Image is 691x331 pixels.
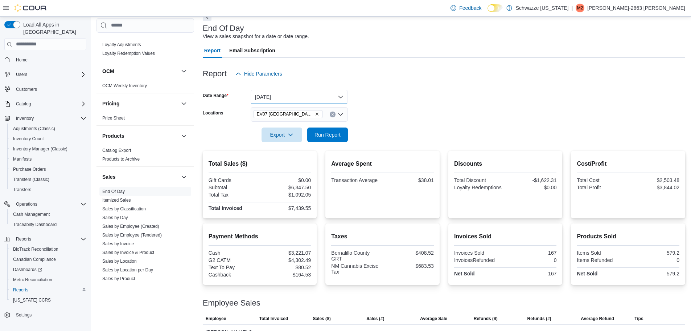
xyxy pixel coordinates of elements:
span: Inventory Count [13,136,44,142]
a: BioTrack Reconciliation [10,245,61,254]
p: Schwazze [US_STATE] [516,4,569,12]
div: $1,092.05 [261,192,311,198]
a: Feedback [448,1,484,15]
span: Inventory Count [10,134,86,143]
span: Cash Management [10,210,86,219]
div: $0.00 [261,177,311,183]
button: Products [180,132,188,140]
button: Clear input [330,112,336,117]
button: Catalog [1,99,89,109]
div: 167 [507,271,556,276]
span: Sales (#) [366,316,384,322]
div: Items Sold [577,250,626,256]
div: 0 [507,257,556,263]
div: $80.52 [261,265,311,270]
a: Sales by Location per Day [102,267,153,273]
button: [DATE] [251,90,348,104]
a: Sales by Product [102,276,135,281]
span: Operations [16,201,37,207]
button: Next [203,12,211,21]
div: Matthew-2863 Turner [576,4,584,12]
a: Dashboards [10,265,45,274]
span: End Of Day [102,189,125,194]
span: Export [266,128,298,142]
span: Itemized Sales [102,197,131,203]
span: Transfers (Classic) [10,175,86,184]
span: Sales by Day [102,215,128,221]
span: Transfers [13,187,31,193]
span: Home [16,57,28,63]
span: Traceabilty Dashboard [10,220,86,229]
div: NM Cannabis Excise Tax [331,263,381,275]
span: BioTrack Reconciliation [10,245,86,254]
a: Loyalty Adjustments [102,42,141,47]
h3: Sales [102,173,116,181]
span: Sales by Location [102,258,137,264]
a: End Of Day [102,189,125,194]
button: Remove EV07 Paradise Hills from selection in this group [315,112,319,116]
h2: Total Sales ($) [209,160,311,168]
span: Adjustments (Classic) [10,124,86,133]
span: Feedback [459,4,481,12]
span: Reports [13,287,28,293]
a: Metrc Reconciliation [10,275,55,284]
strong: Net Sold [577,271,597,276]
div: Cash [209,250,258,256]
button: Sales [180,173,188,181]
span: Manifests [10,155,86,164]
span: Canadian Compliance [10,255,86,264]
button: Transfers (Classic) [7,174,89,185]
button: Manifests [7,154,89,164]
strong: Total Invoiced [209,205,242,211]
h2: Products Sold [577,232,679,241]
span: Dashboards [13,267,42,273]
a: Loyalty Redemption Values [102,51,155,56]
a: Products to Archive [102,157,140,162]
span: Canadian Compliance [13,257,56,262]
div: $3,844.02 [630,185,679,190]
span: Reports [10,286,86,294]
span: Cash Management [13,211,50,217]
span: Hide Parameters [244,70,282,77]
span: EV07 [GEOGRAPHIC_DATA] [257,110,313,118]
div: Loyalty Redemptions [454,185,504,190]
span: Traceabilty Dashboard [13,222,57,227]
span: Price Sheet [102,115,125,121]
span: Refunds ($) [474,316,498,322]
div: OCM [96,81,194,93]
div: InvoicesRefunded [454,257,504,263]
button: Operations [13,200,40,209]
span: Settings [16,312,32,318]
a: Sales by Location [102,259,137,264]
div: Products [96,146,194,166]
div: Loyalty [96,40,194,61]
a: Dashboards [7,265,89,275]
span: Customers [16,86,37,92]
button: Inventory [13,114,37,123]
span: Catalog [16,101,31,107]
div: $6,347.50 [261,185,311,190]
a: Purchase Orders [10,165,49,174]
span: Washington CCRS [10,296,86,304]
span: EV07 Paradise Hills [254,110,322,118]
button: Run Report [307,128,348,142]
h2: Invoices Sold [454,232,557,241]
div: Invoices Sold [454,250,504,256]
span: Settings [13,310,86,319]
span: Inventory [16,116,34,121]
div: $408.52 [384,250,434,256]
span: Customers [13,85,86,94]
span: Average Refund [581,316,614,322]
button: Adjustments (Classic) [7,124,89,134]
span: Catalog Export [102,148,131,153]
a: Canadian Compliance [10,255,59,264]
span: Transfers [10,185,86,194]
span: Manifests [13,156,32,162]
button: Inventory [1,113,89,124]
a: Manifests [10,155,34,164]
a: Itemized Sales [102,198,131,203]
h2: Average Spent [331,160,434,168]
span: Employee [206,316,226,322]
button: Reports [7,285,89,295]
span: Adjustments (Classic) [13,126,55,132]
